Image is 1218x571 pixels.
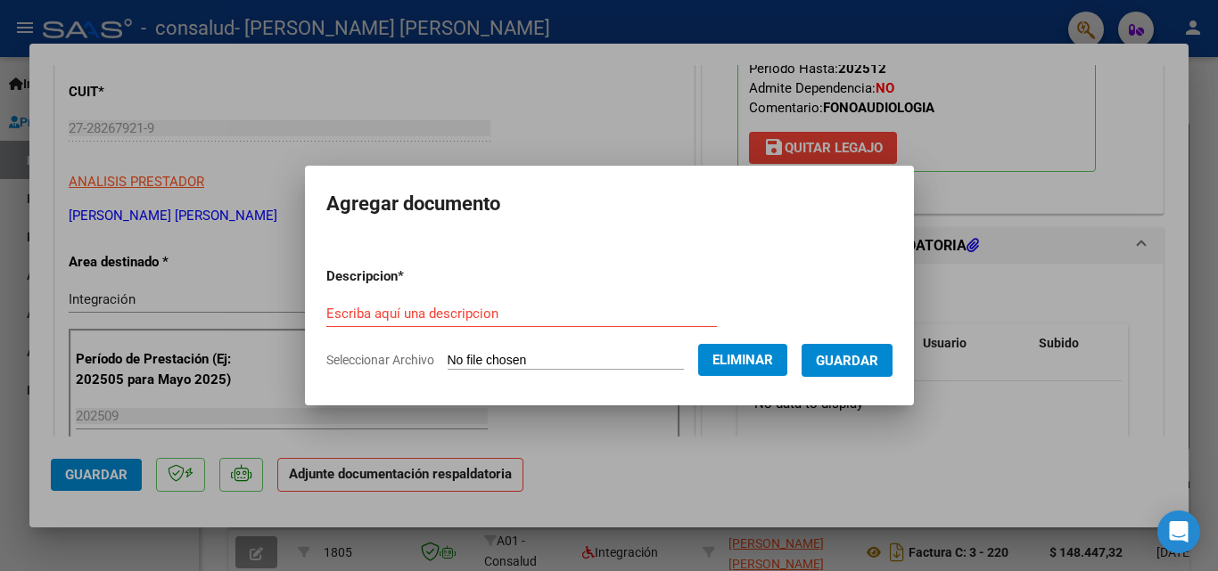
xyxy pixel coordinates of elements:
[326,266,497,287] p: Descripcion
[816,353,878,369] span: Guardar
[802,344,893,377] button: Guardar
[326,187,893,221] h2: Agregar documento
[326,353,434,367] span: Seleccionar Archivo
[698,344,787,376] button: Eliminar
[1157,510,1200,553] div: Open Intercom Messenger
[712,352,773,368] span: Eliminar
